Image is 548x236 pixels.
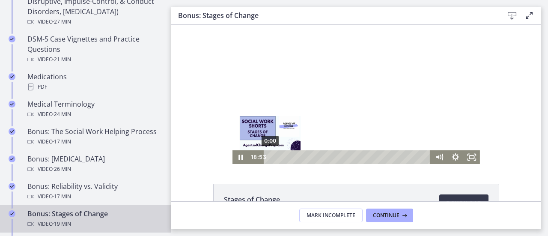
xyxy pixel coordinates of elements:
[27,82,161,92] div: PDF
[27,99,161,119] div: Medical Terminology
[9,36,15,42] i: Completed
[27,209,161,229] div: Bonus: Stages of Change
[299,209,363,222] button: Mark Incomplete
[53,109,71,119] span: · 24 min
[9,101,15,108] i: Completed
[27,109,161,119] div: Video
[53,137,71,147] span: · 17 min
[9,210,15,217] i: Completed
[27,181,161,202] div: Bonus: Reliability vs. Validity
[439,194,488,212] a: Download
[292,125,309,139] button: Fullscreen
[27,126,161,147] div: Bonus: The Social Work Helping Process
[27,34,161,65] div: DSM-5 Case Vignettes and Practice Questions
[373,212,399,219] span: Continue
[9,183,15,190] i: Completed
[366,209,413,222] button: Continue
[446,198,482,208] span: Download
[27,72,161,92] div: Medications
[260,125,276,139] button: Mute
[27,164,161,174] div: Video
[171,25,541,164] iframe: Video Lesson
[27,219,161,229] div: Video
[53,17,71,27] span: · 27 min
[9,73,15,80] i: Completed
[53,219,71,229] span: · 19 min
[53,54,71,65] span: · 21 min
[9,155,15,162] i: Completed
[27,54,161,65] div: Video
[27,137,161,147] div: Video
[276,125,292,139] button: Show settings menu
[27,191,161,202] div: Video
[53,164,71,174] span: · 26 min
[27,154,161,174] div: Bonus: [MEDICAL_DATA]
[9,128,15,135] i: Completed
[178,10,490,21] h3: Bonus: Stages of Change
[53,191,71,202] span: · 17 min
[224,194,280,205] span: Stages of Change
[27,17,161,27] div: Video
[307,212,355,219] span: Mark Incomplete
